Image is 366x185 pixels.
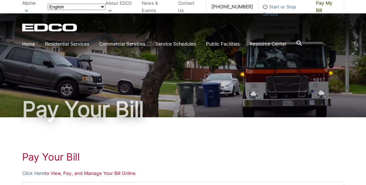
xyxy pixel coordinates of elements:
[22,40,35,48] a: Home
[99,40,145,48] a: Commercial Services
[22,99,344,120] h1: Pay Your Bill
[45,40,89,48] a: Residential Services
[22,23,78,32] a: EDCD logo. Return to the homepage.
[250,40,286,48] a: Resource Center
[155,40,196,48] a: Service Schedules
[22,170,45,177] a: Click Here
[48,4,106,10] select: Select a language
[206,40,240,48] a: Public Facilities
[22,170,344,177] p: to View, Pay, and Manage Your Bill Online
[22,151,344,163] h1: Pay Your Bill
